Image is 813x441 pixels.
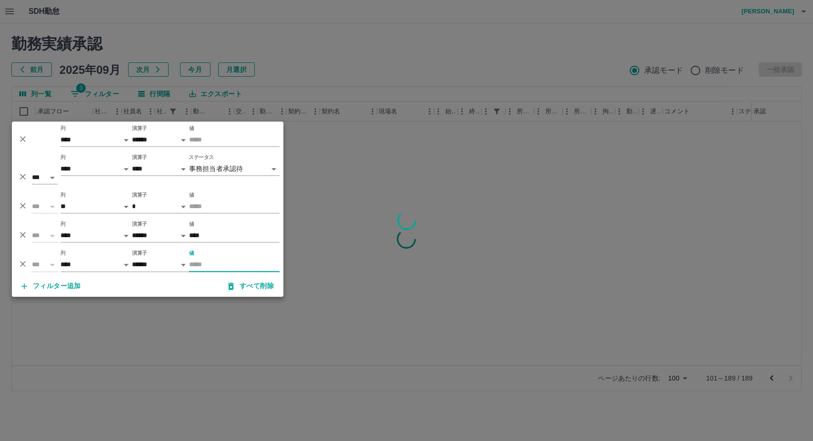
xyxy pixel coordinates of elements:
label: 演算子 [132,154,147,161]
label: 値 [189,125,194,132]
label: ステータス [189,154,214,161]
label: 演算子 [132,191,147,199]
label: 列 [60,250,66,257]
label: 演算子 [132,250,147,257]
div: 事務担当者承認待 [189,162,280,176]
label: 値 [189,220,194,228]
label: 値 [189,250,194,257]
select: 論理演算子 [32,200,58,213]
button: 削除 [16,132,30,146]
button: 削除 [16,257,30,271]
label: 演算子 [132,220,147,228]
select: 論理演算子 [32,170,58,184]
label: 列 [60,191,66,199]
button: すべて削除 [221,278,281,295]
label: 列 [60,154,66,161]
button: フィルター追加 [14,278,89,295]
label: 演算子 [132,125,147,132]
button: 削除 [16,170,30,184]
select: 論理演算子 [32,229,58,242]
button: 削除 [16,228,30,242]
label: 列 [60,125,66,132]
label: 列 [60,220,66,228]
label: 値 [189,191,194,199]
button: 削除 [16,199,30,213]
select: 論理演算子 [32,258,58,271]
